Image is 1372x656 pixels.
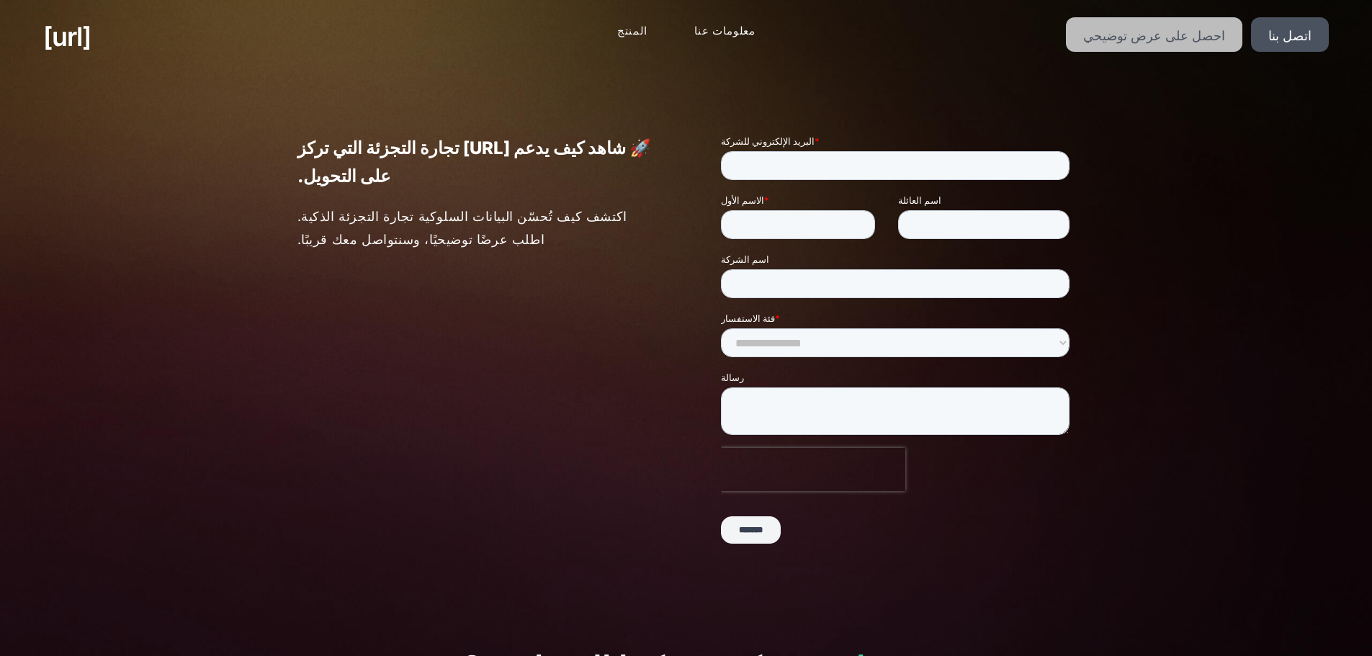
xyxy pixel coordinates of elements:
font: المنتج [617,24,647,37]
iframe: النموذج 1 [721,134,1075,556]
font: اكتشف كيف تُحسّن البيانات السلوكية تجارة التجزئة الذكية. اطلب عرضًا توضيحيًا، وسنتواصل معك قريبًا. [297,209,627,247]
font: 🚀 شاهد كيف يدعم [URL] تجارة التجزئة التي تركز على التحويل. [297,138,651,187]
font: معلومات عنا [694,24,756,37]
font: اتصل بنا [1268,28,1312,43]
font: احصل على عرض توضيحي [1083,28,1225,43]
a: المنتج [606,17,659,45]
a: اتصل بنا [1251,17,1329,52]
a: [URL] [43,17,91,56]
a: احصل على عرض توضيحي [1066,17,1242,52]
font: [URL] [43,21,91,53]
a: معلومات عنا [683,17,767,45]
